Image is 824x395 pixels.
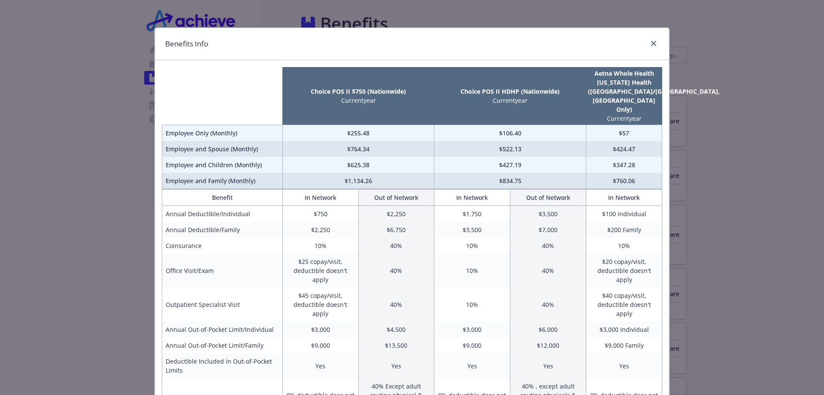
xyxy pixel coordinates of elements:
[282,206,358,222] td: $750
[648,38,659,49] a: close
[282,125,434,141] td: $255.48
[510,288,586,322] td: 40%
[434,125,586,141] td: $106.40
[510,322,586,337] td: $6,000
[588,69,660,114] p: Aetna Whole Health [US_STATE] Health ([GEOGRAPHIC_DATA]/[GEOGRAPHIC_DATA], [GEOGRAPHIC_DATA] Only)
[586,254,662,288] td: $20 copay/visit, deductible doesn't apply
[510,222,586,238] td: $7,000
[282,173,434,189] td: $1,134.26
[586,173,662,189] td: $760.06
[434,141,586,157] td: $522.13
[358,353,434,378] td: Yes
[434,222,510,238] td: $3,500
[358,190,434,206] th: Out of Network
[162,337,283,353] td: Annual Out-of-Pocket Limit/Family
[436,87,585,96] p: Choice POS II HDHP (Nationwide)
[586,222,662,238] td: $200 Family
[586,238,662,254] td: 10%
[434,353,510,378] td: Yes
[162,222,283,238] td: Annual Deductible/Family
[434,157,586,173] td: $427.19
[586,157,662,173] td: $347.28
[282,238,358,254] td: 10%
[586,125,662,141] td: $57
[586,337,662,353] td: $9,000 Family
[586,206,662,222] td: $100 Individual
[162,238,283,254] td: Coinsurance
[282,353,358,378] td: Yes
[434,288,510,322] td: 10%
[162,254,283,288] td: Office Visit/Exam
[165,38,208,49] h1: Benefits Info
[510,190,586,206] th: Out of Network
[162,67,283,125] th: intentionally left blank
[586,353,662,378] td: Yes
[436,96,585,105] p: Current year
[434,337,510,353] td: $9,000
[358,337,434,353] td: $13,500
[282,337,358,353] td: $9,000
[162,157,283,173] td: Employee and Children (Monthly)
[434,322,510,337] td: $3,000
[510,206,586,222] td: $3,500
[282,141,434,157] td: $764.34
[358,288,434,322] td: 40%
[358,206,434,222] td: $2,250
[510,353,586,378] td: Yes
[282,190,358,206] th: In Network
[586,288,662,322] td: $40 copay/visit, deductible doesn't apply
[282,157,434,173] td: $625.38
[434,173,586,189] td: $834.75
[434,206,510,222] td: $1,750
[586,190,662,206] th: In Network
[284,96,433,105] p: Current year
[162,190,283,206] th: Benefit
[358,222,434,238] td: $6,750
[358,322,434,337] td: $4,500
[162,206,283,222] td: Annual Deductible/Individual
[162,353,283,378] td: Deductible Included in Out-of-Pocket Limits
[358,238,434,254] td: 40%
[510,254,586,288] td: 40%
[162,173,283,189] td: Employee and Family (Monthly)
[434,254,510,288] td: 10%
[282,254,358,288] td: $25 copay/visit, deductible doesn't apply
[282,322,358,337] td: $3,000
[284,87,433,96] p: Choice POS II $750 (Nationwide)
[510,238,586,254] td: 40%
[586,322,662,337] td: $3,000 Individual
[586,141,662,157] td: $424.47
[162,322,283,337] td: Annual Out-of-Pocket Limit/Individual
[434,238,510,254] td: 10%
[510,337,586,353] td: $12,000
[162,125,283,141] td: Employee Only (Monthly)
[358,254,434,288] td: 40%
[282,222,358,238] td: $2,250
[162,288,283,322] td: Outpatient Specialist Visit
[588,114,660,123] p: Current year
[434,190,510,206] th: In Network
[282,288,358,322] td: $45 copay/visit, deductible doesn't apply
[162,141,283,157] td: Employee and Spouse (Monthly)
